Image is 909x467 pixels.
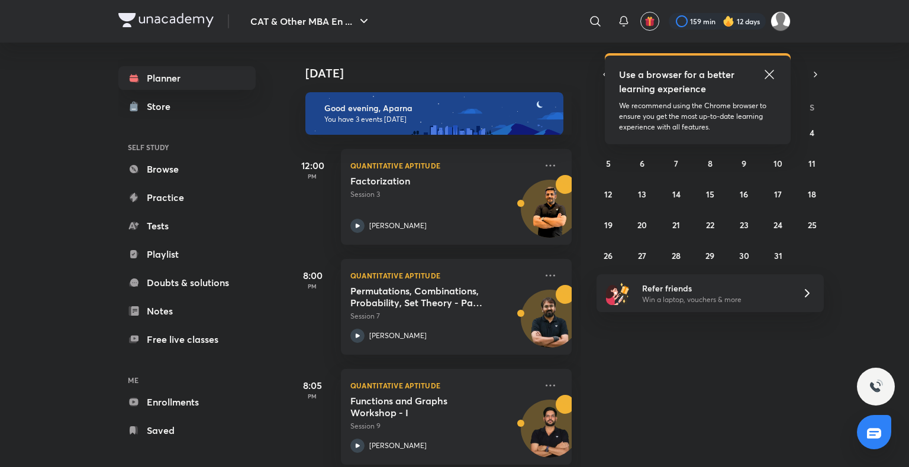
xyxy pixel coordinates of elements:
button: October 30, 2025 [734,246,753,265]
h5: Permutations, Combinations, Probability, Set Theory - Part 7 [350,285,498,309]
abbr: October 6, 2025 [640,158,644,169]
a: Enrollments [118,390,256,414]
button: October 28, 2025 [667,246,686,265]
img: streak [723,15,734,27]
abbr: October 13, 2025 [638,189,646,200]
abbr: October 17, 2025 [774,189,782,200]
abbr: October 12, 2025 [604,189,612,200]
a: Practice [118,186,256,209]
button: October 31, 2025 [769,246,788,265]
button: October 18, 2025 [802,184,821,203]
p: PM [289,393,336,400]
p: You have 3 events [DATE] [324,115,553,124]
abbr: October 11, 2025 [808,158,815,169]
abbr: October 27, 2025 [638,250,646,261]
button: October 15, 2025 [701,184,720,203]
h5: Functions and Graphs Workshop - I [350,395,498,419]
h6: ME [118,370,256,390]
h5: 8:05 [289,378,336,393]
img: Avatar [521,406,578,463]
a: Browse [118,157,256,181]
button: avatar [640,12,659,31]
p: [PERSON_NAME] [369,440,427,451]
div: Store [147,99,178,113]
abbr: October 28, 2025 [672,250,681,261]
p: We recommend using the Chrome browser to ensure you get the most up-to-date learning experience w... [619,100,776,132]
abbr: October 26, 2025 [604,250,613,261]
h6: SELF STUDY [118,137,256,157]
a: Store [118,95,256,118]
button: October 27, 2025 [633,246,652,265]
p: PM [289,283,336,290]
abbr: October 23, 2025 [740,219,749,231]
button: October 26, 2025 [599,246,618,265]
button: October 17, 2025 [769,184,788,203]
abbr: October 7, 2025 [674,158,678,169]
p: Win a laptop, vouchers & more [642,294,788,305]
abbr: Saturday [810,102,814,113]
h5: 8:00 [289,268,336,283]
abbr: October 16, 2025 [740,189,748,200]
button: October 7, 2025 [667,154,686,173]
img: Company Logo [118,13,214,27]
a: Playlist [118,242,256,266]
abbr: October 8, 2025 [708,158,713,169]
p: [PERSON_NAME] [369,220,427,231]
button: October 21, 2025 [667,215,686,234]
h5: Factorization [350,175,498,187]
abbr: October 29, 2025 [705,250,714,261]
button: October 14, 2025 [667,184,686,203]
button: October 5, 2025 [599,154,618,173]
button: CAT & Other MBA En ... [243,9,378,33]
button: October 24, 2025 [769,215,788,234]
h5: Use a browser for a better learning experience [619,67,737,96]
p: Session 3 [350,189,536,200]
button: October 13, 2025 [633,184,652,203]
button: October 16, 2025 [734,184,753,203]
abbr: October 22, 2025 [706,219,714,231]
abbr: October 10, 2025 [773,158,782,169]
abbr: October 24, 2025 [773,219,782,231]
img: referral [606,281,630,305]
abbr: October 14, 2025 [672,189,681,200]
p: Quantitative Aptitude [350,268,536,283]
a: Company Logo [118,13,214,30]
abbr: October 4, 2025 [810,127,814,138]
img: Avatar [521,296,578,353]
p: [PERSON_NAME] [369,330,427,341]
button: October 12, 2025 [599,184,618,203]
button: October 20, 2025 [633,215,652,234]
abbr: October 9, 2025 [742,158,746,169]
h6: Good evening, Aparna [324,103,553,113]
p: PM [289,173,336,180]
button: October 11, 2025 [802,154,821,173]
button: October 25, 2025 [802,215,821,234]
abbr: October 21, 2025 [672,219,680,231]
button: October 9, 2025 [734,154,753,173]
img: ttu [869,380,883,394]
abbr: October 18, 2025 [808,189,816,200]
abbr: October 20, 2025 [637,219,647,231]
abbr: October 15, 2025 [706,189,714,200]
abbr: October 19, 2025 [604,219,613,231]
button: October 23, 2025 [734,215,753,234]
img: Aparna Dubey [771,11,791,31]
p: Session 7 [350,311,536,322]
button: October 19, 2025 [599,215,618,234]
a: Tests [118,214,256,238]
h6: Refer friends [642,282,788,294]
img: Avatar [521,186,578,243]
a: Notes [118,299,256,323]
p: Session 9 [350,421,536,432]
abbr: October 25, 2025 [808,219,817,231]
abbr: October 5, 2025 [606,158,611,169]
a: Planner [118,66,256,90]
img: avatar [644,16,655,27]
button: October 4, 2025 [802,123,821,142]
button: October 6, 2025 [633,154,652,173]
abbr: October 31, 2025 [774,250,782,261]
img: evening [305,92,563,135]
h4: [DATE] [305,66,584,80]
button: October 29, 2025 [701,246,720,265]
a: Free live classes [118,327,256,351]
